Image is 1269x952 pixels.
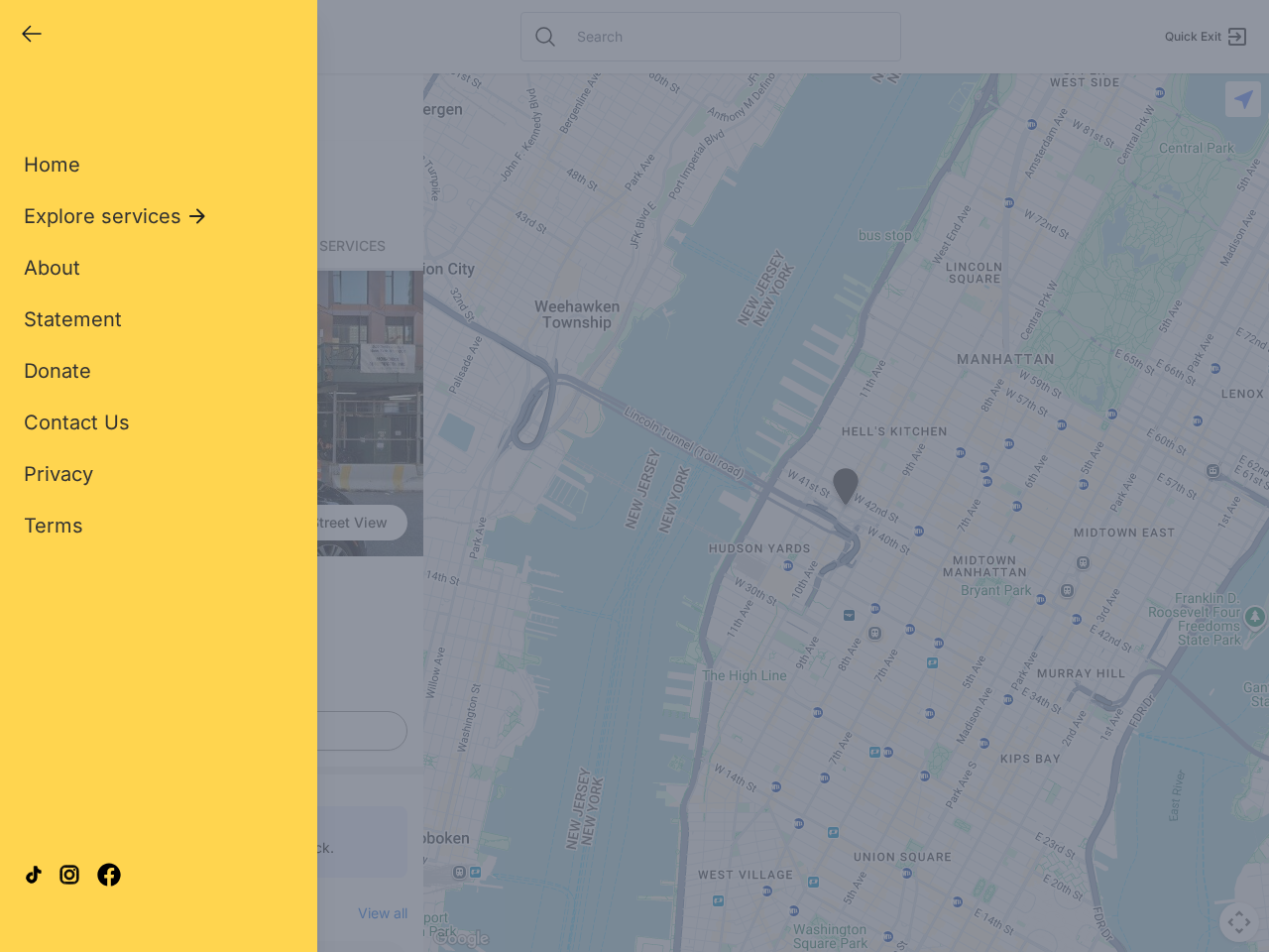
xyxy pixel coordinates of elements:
span: Privacy [24,462,93,486]
span: Home [24,153,80,177]
span: Terms [24,514,83,537]
button: Explore services [24,202,209,230]
a: Privacy [24,460,93,488]
a: Home [24,151,80,178]
span: Donate [24,359,91,383]
a: Contact Us [24,409,130,436]
span: Contact Us [24,411,130,434]
a: Terms [24,512,83,539]
a: Statement [24,305,122,333]
span: Statement [24,307,122,331]
a: About [24,254,80,282]
a: Donate [24,357,91,385]
span: About [24,256,80,280]
span: Explore services [24,202,181,230]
